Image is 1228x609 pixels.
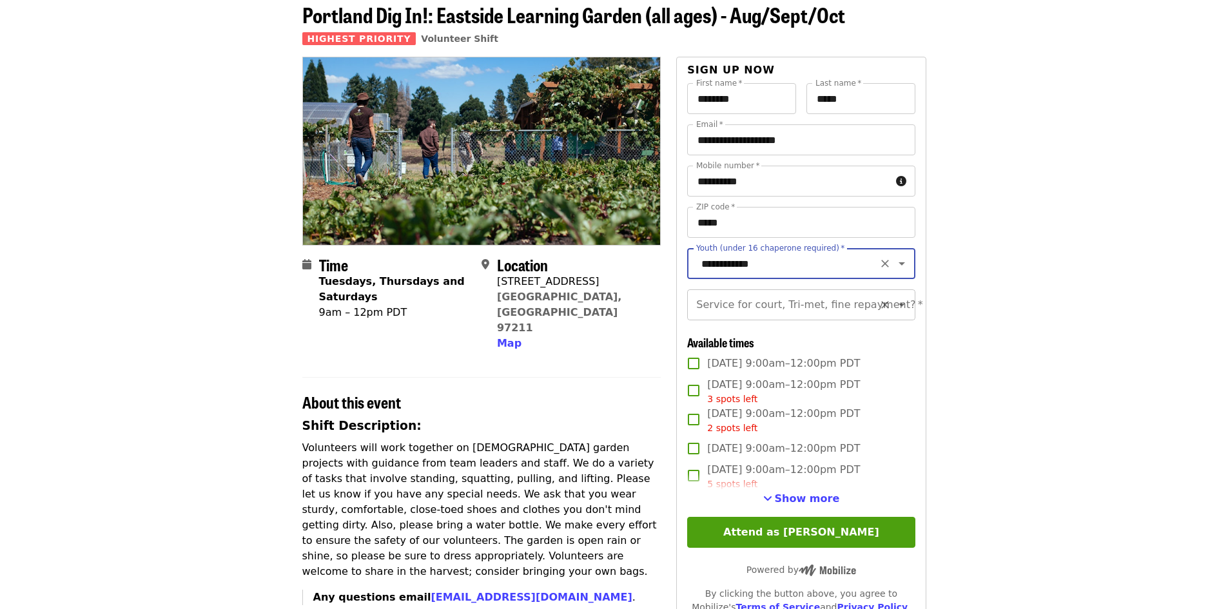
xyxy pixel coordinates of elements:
span: Map [497,337,521,349]
i: circle-info icon [896,175,906,188]
button: Attend as [PERSON_NAME] [687,517,915,548]
span: [DATE] 9:00am–12:00pm PDT [707,377,860,406]
input: Mobile number [687,166,890,197]
span: 5 spots left [707,479,757,489]
strong: Tuesdays, Thursdays and Saturdays [319,275,465,303]
div: 9am – 12pm PDT [319,305,471,320]
strong: Shift Description: [302,419,422,432]
span: Time [319,253,348,276]
i: calendar icon [302,258,311,271]
button: Open [893,296,911,314]
span: About this event [302,391,401,413]
label: Last name [815,79,861,87]
img: Powered by Mobilize [799,565,856,576]
span: Powered by [746,565,856,575]
span: Location [497,253,548,276]
label: ZIP code [696,203,735,211]
i: map-marker-alt icon [482,258,489,271]
label: First name [696,79,743,87]
button: Open [893,255,911,273]
span: Sign up now [687,64,775,76]
span: [DATE] 9:00am–12:00pm PDT [707,441,860,456]
button: Clear [876,255,894,273]
p: . [313,590,661,605]
button: Map [497,336,521,351]
span: 2 spots left [707,423,757,433]
input: First name [687,83,796,114]
a: [EMAIL_ADDRESS][DOMAIN_NAME] [431,591,632,603]
label: Email [696,121,723,128]
strong: Any questions email [313,591,632,603]
button: See more timeslots [763,491,840,507]
input: Email [687,124,915,155]
input: Last name [806,83,915,114]
label: Mobile number [696,162,759,169]
input: ZIP code [687,207,915,238]
span: [DATE] 9:00am–12:00pm PDT [707,356,860,371]
label: Youth (under 16 chaperone required) [696,244,844,252]
span: [DATE] 9:00am–12:00pm PDT [707,462,860,491]
a: [GEOGRAPHIC_DATA], [GEOGRAPHIC_DATA] 97211 [497,291,622,334]
div: [STREET_ADDRESS] [497,274,650,289]
a: Volunteer Shift [421,34,498,44]
button: Clear [876,296,894,314]
span: Highest Priority [302,32,416,45]
span: Available times [687,334,754,351]
span: [DATE] 9:00am–12:00pm PDT [707,406,860,435]
img: Portland Dig In!: Eastside Learning Garden (all ages) - Aug/Sept/Oct organized by Oregon Food Bank [303,57,661,244]
p: Volunteers will work together on [DEMOGRAPHIC_DATA] garden projects with guidance from team leade... [302,440,661,579]
span: 3 spots left [707,394,757,404]
span: Show more [775,492,840,505]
